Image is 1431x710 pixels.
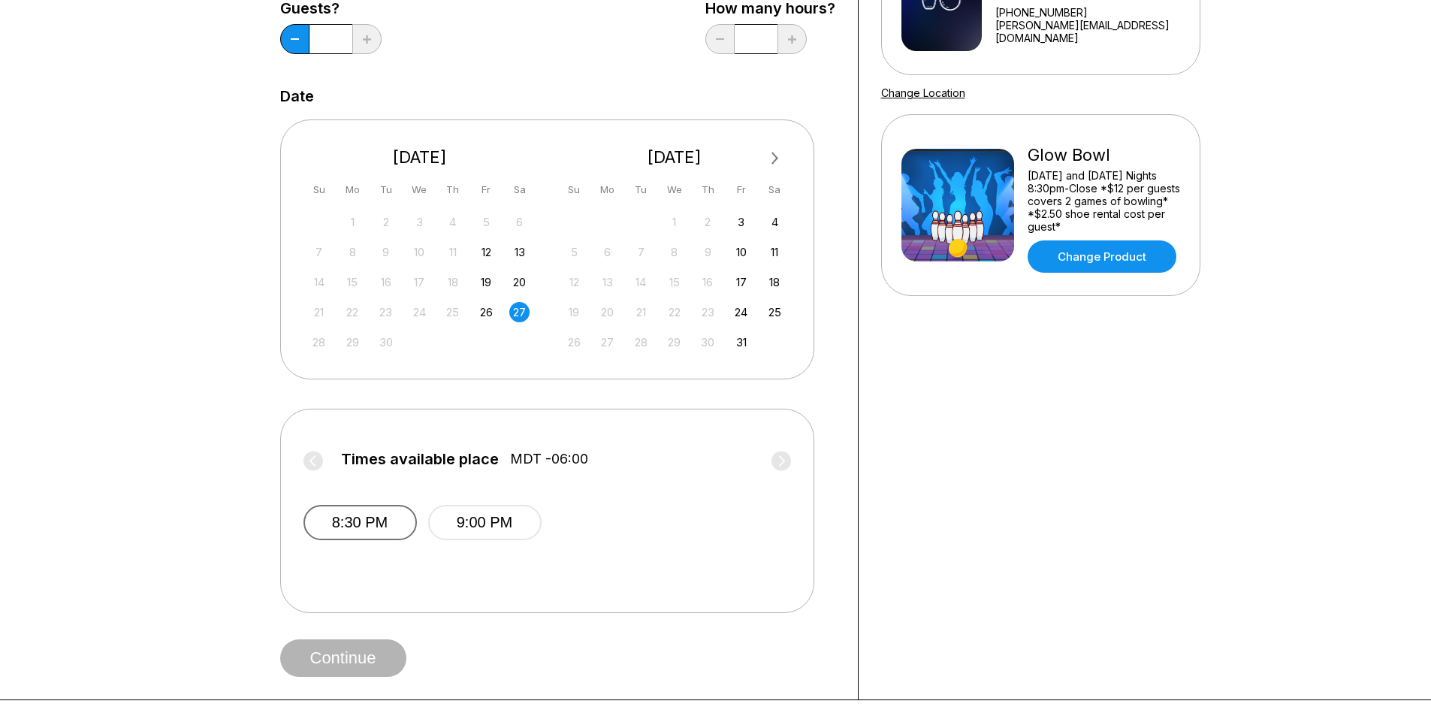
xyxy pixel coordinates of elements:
div: Not available Thursday, September 4th, 2025 [442,212,463,232]
div: Not available Wednesday, September 24th, 2025 [409,302,430,322]
div: Su [564,180,584,200]
button: 8:30 PM [303,505,417,540]
div: Not available Tuesday, September 23rd, 2025 [376,302,396,322]
div: Not available Sunday, September 21st, 2025 [309,302,329,322]
div: Fr [476,180,497,200]
div: Not available Tuesday, September 16th, 2025 [376,272,396,292]
div: Not available Monday, September 15th, 2025 [343,272,363,292]
div: [DATE] [303,147,536,168]
div: [PHONE_NUMBER] [995,6,1180,19]
div: Not available Tuesday, September 2nd, 2025 [376,212,396,232]
div: Not available Thursday, October 23rd, 2025 [698,302,718,322]
div: Not available Monday, September 8th, 2025 [343,242,363,262]
span: Times available place [341,451,499,467]
div: [DATE] [558,147,791,168]
div: Not available Tuesday, October 14th, 2025 [631,272,651,292]
img: Glow Bowl [901,149,1014,261]
div: Not available Friday, September 5th, 2025 [476,212,497,232]
button: Next Month [763,147,787,171]
a: Change Product [1028,240,1176,273]
div: Not available Sunday, September 7th, 2025 [309,242,329,262]
div: Glow Bowl [1028,145,1180,165]
div: Not available Monday, September 22nd, 2025 [343,302,363,322]
div: Not available Monday, October 13th, 2025 [597,272,617,292]
button: 9:00 PM [428,505,542,540]
div: Not available Monday, September 1st, 2025 [343,212,363,232]
div: Choose Saturday, September 27th, 2025 [509,302,530,322]
div: Choose Saturday, October 4th, 2025 [765,212,785,232]
div: Not available Monday, October 20th, 2025 [597,302,617,322]
label: Date [280,88,314,104]
div: Not available Sunday, October 12th, 2025 [564,272,584,292]
div: Not available Wednesday, October 29th, 2025 [664,332,684,352]
div: Not available Wednesday, September 17th, 2025 [409,272,430,292]
div: Mo [597,180,617,200]
div: Fr [731,180,751,200]
div: month 2025-10 [562,210,787,352]
div: Choose Saturday, September 20th, 2025 [509,272,530,292]
div: We [664,180,684,200]
div: Th [698,180,718,200]
div: Not available Tuesday, September 30th, 2025 [376,332,396,352]
div: Not available Thursday, September 25th, 2025 [442,302,463,322]
div: Tu [376,180,396,200]
div: Not available Wednesday, October 1st, 2025 [664,212,684,232]
div: Not available Thursday, September 18th, 2025 [442,272,463,292]
a: [PERSON_NAME][EMAIL_ADDRESS][DOMAIN_NAME] [995,19,1180,44]
div: Not available Thursday, October 2nd, 2025 [698,212,718,232]
div: Not available Tuesday, October 28th, 2025 [631,332,651,352]
div: Sa [765,180,785,200]
div: Choose Friday, September 12th, 2025 [476,242,497,262]
div: Not available Sunday, October 26th, 2025 [564,332,584,352]
div: Not available Wednesday, October 22nd, 2025 [664,302,684,322]
div: Su [309,180,329,200]
div: Choose Saturday, October 11th, 2025 [765,242,785,262]
div: Th [442,180,463,200]
div: Choose Friday, September 26th, 2025 [476,302,497,322]
div: month 2025-09 [307,210,533,352]
div: Not available Tuesday, October 21st, 2025 [631,302,651,322]
div: Not available Tuesday, October 7th, 2025 [631,242,651,262]
div: Choose Saturday, October 18th, 2025 [765,272,785,292]
div: Choose Friday, October 31st, 2025 [731,332,751,352]
div: Not available Thursday, September 11th, 2025 [442,242,463,262]
div: Not available Wednesday, September 3rd, 2025 [409,212,430,232]
div: We [409,180,430,200]
div: Choose Saturday, October 25th, 2025 [765,302,785,322]
div: Not available Sunday, September 28th, 2025 [309,332,329,352]
div: Not available Thursday, October 30th, 2025 [698,332,718,352]
div: Tu [631,180,651,200]
div: Not available Sunday, October 5th, 2025 [564,242,584,262]
div: Not available Monday, September 29th, 2025 [343,332,363,352]
div: [DATE] and [DATE] Nights 8:30pm-Close *$12 per guests covers 2 games of bowling* *$2.50 shoe rent... [1028,169,1180,233]
div: Choose Friday, October 10th, 2025 [731,242,751,262]
a: Change Location [881,86,965,99]
div: Not available Wednesday, September 10th, 2025 [409,242,430,262]
div: Choose Friday, September 19th, 2025 [476,272,497,292]
div: Choose Saturday, September 13th, 2025 [509,242,530,262]
div: Choose Friday, October 17th, 2025 [731,272,751,292]
div: Not available Sunday, September 14th, 2025 [309,272,329,292]
div: Not available Sunday, October 19th, 2025 [564,302,584,322]
div: Not available Saturday, September 6th, 2025 [509,212,530,232]
div: Not available Thursday, October 16th, 2025 [698,272,718,292]
span: MDT -06:00 [510,451,588,467]
div: Mo [343,180,363,200]
div: Not available Monday, October 27th, 2025 [597,332,617,352]
div: Choose Friday, October 24th, 2025 [731,302,751,322]
div: Not available Wednesday, October 8th, 2025 [664,242,684,262]
div: Not available Tuesday, September 9th, 2025 [376,242,396,262]
div: Sa [509,180,530,200]
div: Not available Monday, October 6th, 2025 [597,242,617,262]
div: Not available Thursday, October 9th, 2025 [698,242,718,262]
div: Not available Wednesday, October 15th, 2025 [664,272,684,292]
div: Choose Friday, October 3rd, 2025 [731,212,751,232]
